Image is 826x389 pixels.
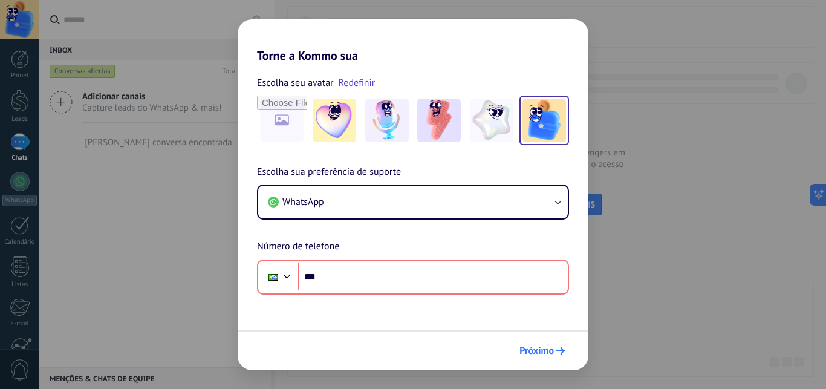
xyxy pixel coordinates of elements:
[258,186,568,218] button: WhatsApp
[417,99,461,142] img: -3.jpeg
[514,341,570,361] button: Próximo
[522,99,566,142] img: -5.jpeg
[470,99,513,142] img: -4.jpeg
[519,347,554,355] span: Próximo
[282,196,324,208] span: WhatsApp
[257,239,339,255] span: Número de telefone
[339,77,376,89] a: Redefinir
[365,99,409,142] img: -2.jpeg
[257,75,334,91] span: Escolha seu avatar
[257,165,401,180] span: Escolha sua preferência de suporte
[313,99,356,142] img: -1.jpeg
[262,264,285,290] div: Brazil: + 55
[238,19,588,63] h2: Torne a Kommo sua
